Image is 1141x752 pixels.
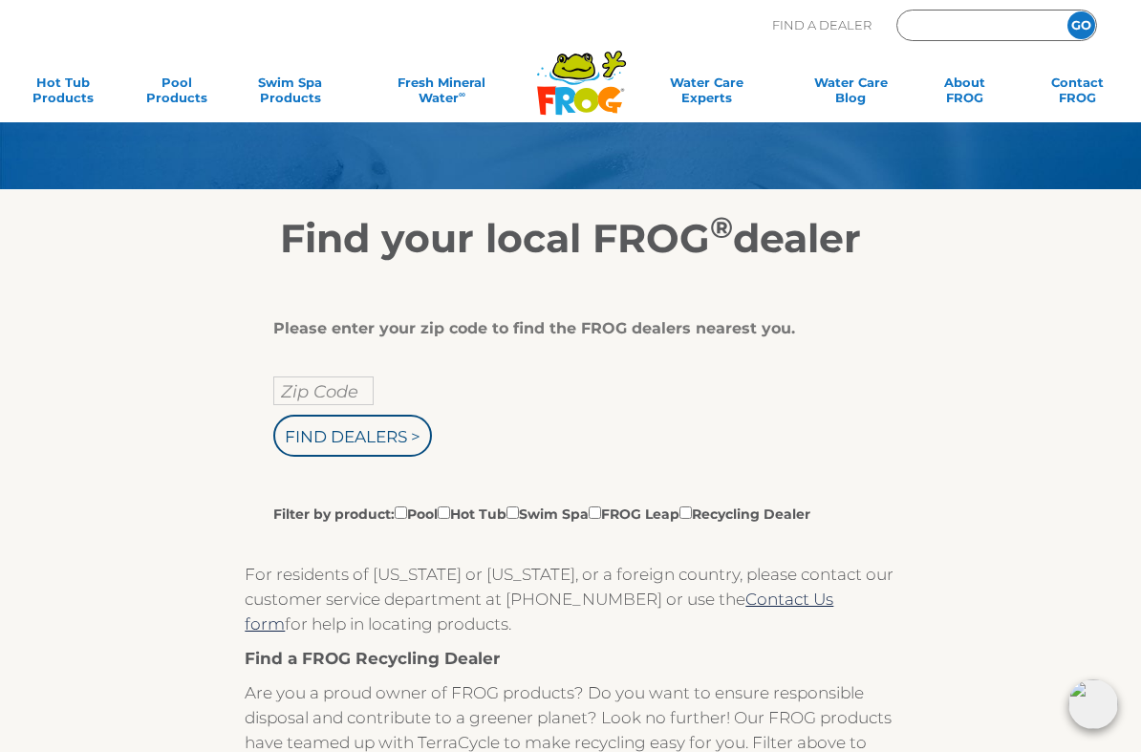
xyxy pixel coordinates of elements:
input: Find Dealers > [273,415,432,457]
a: Water CareBlog [807,75,894,113]
a: ContactFROG [1034,75,1122,113]
a: PoolProducts [133,75,221,113]
input: Filter by product:PoolHot TubSwim SpaFROG LeapRecycling Dealer [589,506,601,519]
h2: Find your local FROG dealer [82,214,1059,262]
div: Please enter your zip code to find the FROG dealers nearest you. [273,319,852,338]
a: Swim SpaProducts [246,75,334,113]
label: Filter by product: Pool Hot Tub Swim Spa FROG Leap Recycling Dealer [273,503,810,524]
img: openIcon [1068,679,1118,729]
input: GO [1067,11,1095,39]
input: Filter by product:PoolHot TubSwim SpaFROG LeapRecycling Dealer [506,506,519,519]
sup: ∞ [459,89,465,99]
a: Fresh MineralWater∞ [359,75,525,113]
p: Find A Dealer [772,10,872,41]
strong: Find a FROG Recycling Dealer [245,649,500,668]
input: Filter by product:PoolHot TubSwim SpaFROG LeapRecycling Dealer [679,506,692,519]
input: Filter by product:PoolHot TubSwim SpaFROG LeapRecycling Dealer [395,506,407,519]
a: Water CareExperts [631,75,782,113]
input: Zip Code Form [912,15,1041,37]
a: Hot TubProducts [19,75,107,113]
input: Filter by product:PoolHot TubSwim SpaFROG LeapRecycling Dealer [438,506,450,519]
a: AboutFROG [920,75,1008,113]
p: For residents of [US_STATE] or [US_STATE], or a foreign country, please contact our customer serv... [245,562,895,636]
sup: ® [710,209,733,246]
